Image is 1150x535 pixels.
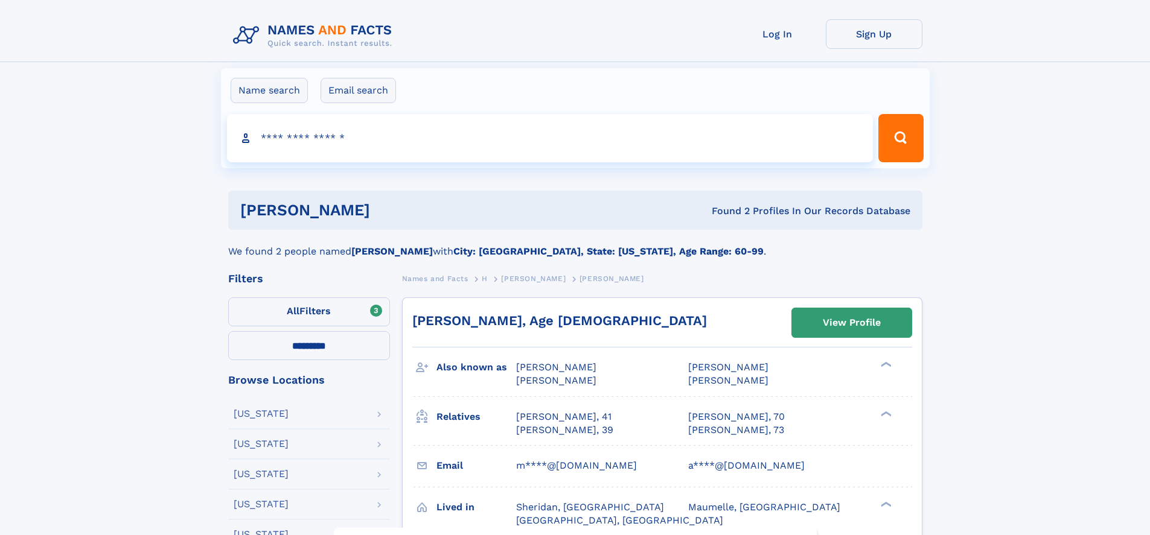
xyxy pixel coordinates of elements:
span: [GEOGRAPHIC_DATA], [GEOGRAPHIC_DATA] [516,514,723,526]
span: [PERSON_NAME] [501,274,566,283]
a: [PERSON_NAME], 73 [688,423,784,437]
span: Sheridan, [GEOGRAPHIC_DATA] [516,501,664,513]
a: [PERSON_NAME], 70 [688,410,785,423]
label: Name search [231,78,308,103]
span: H [482,274,488,283]
div: ❯ [878,500,892,508]
span: [PERSON_NAME] [516,361,596,373]
span: All [287,305,299,317]
a: Names and Facts [402,271,468,286]
div: Found 2 Profiles In Our Records Database [541,204,910,218]
div: We found 2 people named with . [228,230,922,259]
h3: Also known as [436,357,516,378]
span: [PERSON_NAME] [688,361,768,373]
span: [PERSON_NAME] [580,274,644,283]
a: [PERSON_NAME], Age [DEMOGRAPHIC_DATA] [412,313,707,328]
a: Sign Up [826,19,922,49]
div: [US_STATE] [234,499,289,509]
div: Filters [228,273,390,284]
div: ❯ [878,361,892,369]
h3: Lived in [436,497,516,518]
label: Email search [321,78,396,103]
b: City: [GEOGRAPHIC_DATA], State: [US_STATE], Age Range: 60-99 [453,245,764,257]
button: Search Button [878,114,923,162]
h1: [PERSON_NAME] [240,203,541,218]
a: Log In [729,19,826,49]
span: Maumelle, [GEOGRAPHIC_DATA] [688,501,840,513]
b: [PERSON_NAME] [351,245,433,257]
a: [PERSON_NAME], 39 [516,423,613,437]
a: View Profile [792,308,912,337]
a: [PERSON_NAME] [501,271,566,286]
div: [US_STATE] [234,439,289,449]
img: Logo Names and Facts [228,19,402,52]
a: H [482,271,488,286]
div: View Profile [823,309,881,337]
span: [PERSON_NAME] [688,375,768,386]
h3: Email [436,455,516,476]
div: [US_STATE] [234,469,289,479]
input: search input [227,114,874,162]
label: Filters [228,297,390,326]
span: [PERSON_NAME] [516,375,596,386]
a: [PERSON_NAME], 41 [516,410,612,423]
div: ❯ [878,410,892,417]
h3: Relatives [436,407,516,427]
div: [US_STATE] [234,409,289,419]
div: Browse Locations [228,375,390,385]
